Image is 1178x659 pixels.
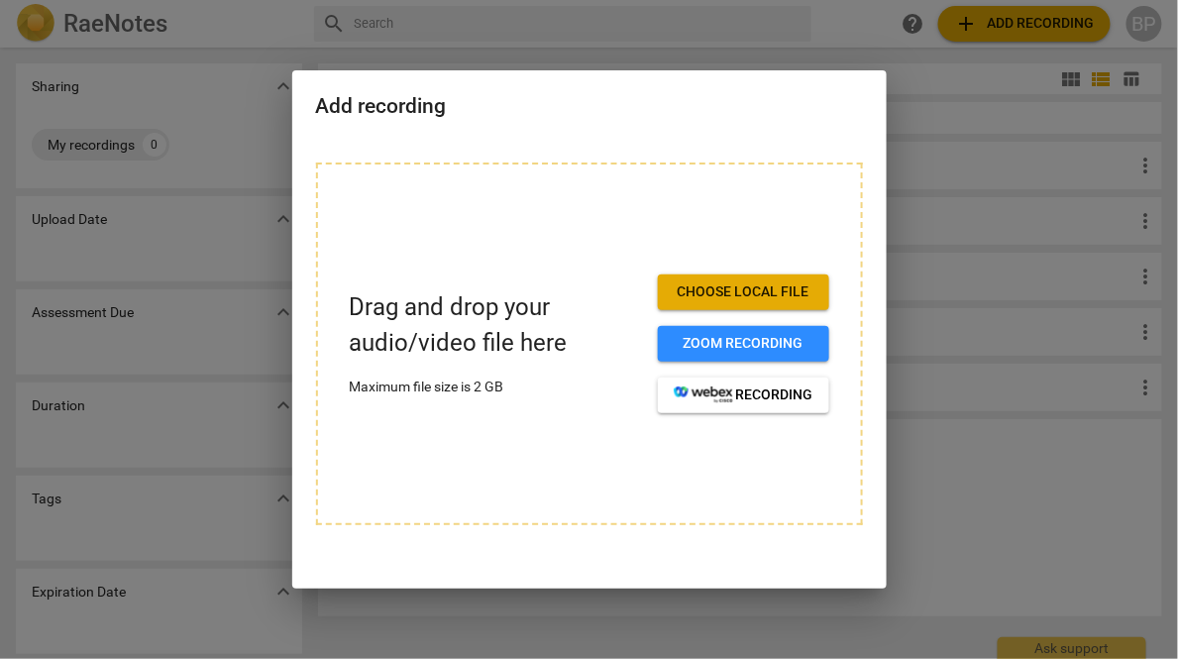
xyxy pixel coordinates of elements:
p: Drag and drop your audio/video file here [350,290,642,360]
h2: Add recording [316,94,863,119]
p: Maximum file size is 2 GB [350,377,642,397]
button: recording [658,378,829,413]
span: recording [674,385,813,405]
span: Choose local file [674,282,813,302]
button: Zoom recording [658,326,829,362]
button: Choose local file [658,275,829,310]
span: Zoom recording [674,334,813,354]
